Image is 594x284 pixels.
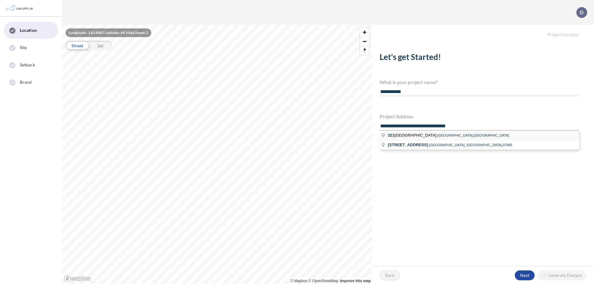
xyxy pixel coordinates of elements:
h4: Project Address [380,113,579,119]
h5: Project Location [372,25,594,37]
button: Next [515,270,535,280]
span: 321 [388,133,394,138]
span: [GEOGRAPHIC_DATA] [388,133,437,138]
p: Next [520,272,529,278]
img: Parafin [5,2,35,14]
p: D [580,10,583,15]
span: Site [20,45,27,51]
span: Location [20,27,37,33]
span: [GEOGRAPHIC_DATA], [GEOGRAPHIC_DATA],07885 [429,143,512,147]
a: Improve this map [340,279,371,283]
button: Zoom out [360,37,369,46]
button: Zoom in [360,28,369,37]
a: Mapbox [291,279,308,283]
span: [STREET_ADDRESS] [388,142,428,147]
span: [GEOGRAPHIC_DATA],[GEOGRAPHIC_DATA] [437,134,509,137]
div: Longitude: -110.8407 Latitude: 49.1044 Zoom: 2 [66,28,151,37]
h2: Let's get Started! [380,52,579,64]
a: Mapbox homepage [64,275,91,282]
canvas: Map [62,25,372,284]
h4: What is your project name? [380,79,579,85]
button: Reset bearing to north [360,46,369,55]
div: Street [66,41,89,50]
a: OpenStreetMap [308,279,338,283]
span: Brand [20,79,32,85]
span: Setback [20,62,35,68]
div: Sat [89,41,112,50]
